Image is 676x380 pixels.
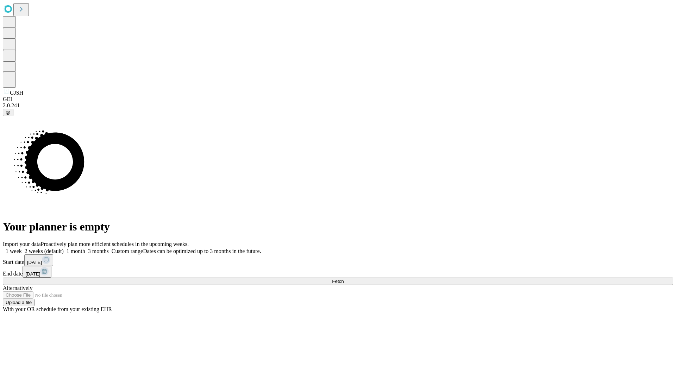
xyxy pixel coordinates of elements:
div: Start date [3,254,673,266]
div: GEI [3,96,673,102]
button: Upload a file [3,299,35,306]
div: End date [3,266,673,278]
span: Dates can be optimized up to 3 months in the future. [143,248,261,254]
span: With your OR schedule from your existing EHR [3,306,112,312]
span: Proactively plan more efficient schedules in the upcoming weeks. [41,241,189,247]
span: Fetch [332,279,344,284]
span: [DATE] [27,260,42,265]
span: 2 weeks (default) [25,248,64,254]
span: Custom range [112,248,143,254]
button: Fetch [3,278,673,285]
span: GJSH [10,90,23,96]
div: 2.0.241 [3,102,673,109]
span: Import your data [3,241,41,247]
button: [DATE] [24,254,53,266]
span: Alternatively [3,285,32,291]
button: [DATE] [23,266,51,278]
button: @ [3,109,13,116]
span: [DATE] [25,271,40,277]
span: 1 month [67,248,85,254]
span: 3 months [88,248,109,254]
span: @ [6,110,11,115]
span: 1 week [6,248,22,254]
h1: Your planner is empty [3,220,673,233]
